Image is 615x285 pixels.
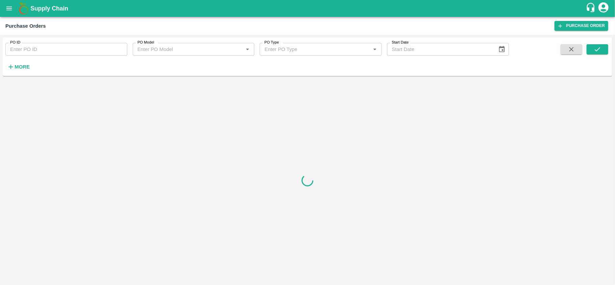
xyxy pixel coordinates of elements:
[15,64,30,70] strong: More
[555,21,608,31] a: Purchase Order
[387,43,492,56] input: Start Date
[586,2,597,15] div: customer-support
[10,40,20,45] label: PO ID
[137,40,154,45] label: PO Model
[243,45,252,54] button: Open
[392,40,409,45] label: Start Date
[370,45,379,54] button: Open
[5,61,31,73] button: More
[262,45,368,54] input: Enter PO Type
[30,5,68,12] b: Supply Chain
[5,22,46,30] div: Purchase Orders
[135,45,241,54] input: Enter PO Model
[5,43,127,56] input: Enter PO ID
[1,1,17,16] button: open drawer
[30,4,586,13] a: Supply Chain
[495,43,508,56] button: Choose date
[597,1,610,16] div: account of current user
[17,2,30,15] img: logo
[264,40,279,45] label: PO Type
